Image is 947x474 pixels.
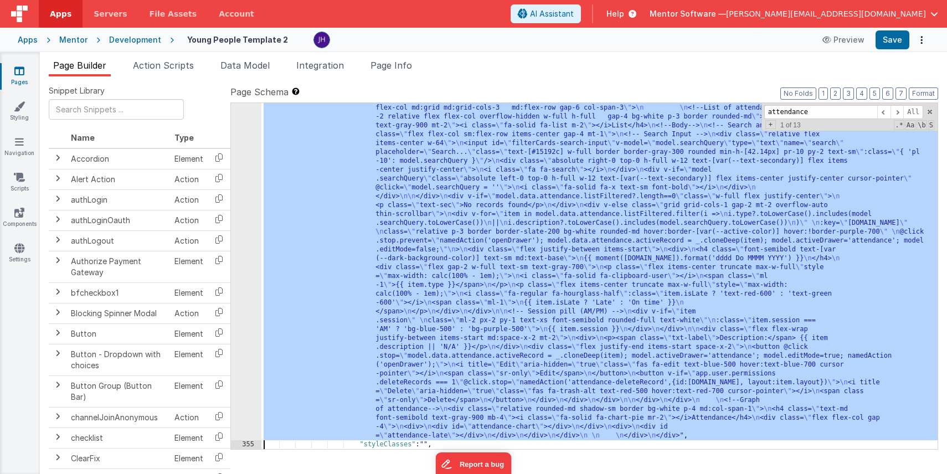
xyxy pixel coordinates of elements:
span: File Assets [150,8,197,19]
button: No Folds [780,87,816,100]
td: ClearFix [66,448,170,468]
span: CaseSensitive Search [905,120,915,130]
span: AI Assistant [530,8,574,19]
span: Page Info [370,60,412,71]
td: Element [170,427,208,448]
td: Element [170,344,208,375]
td: Element [170,251,208,282]
button: 1 [819,87,828,100]
h4: Young People Template 2 [187,35,288,44]
div: Apps [18,34,38,45]
td: Action [170,407,208,427]
span: Name [71,133,95,142]
td: Blocking Spinner Modal [66,303,170,323]
span: Integration [296,60,344,71]
button: 6 [882,87,893,100]
span: RegExp Search [894,120,904,130]
td: Element [170,448,208,468]
span: Toggel Replace mode [765,120,776,129]
div: 355 [231,440,261,449]
span: Page Builder [53,60,106,71]
span: Search In Selection [928,120,934,130]
td: Action [170,210,208,230]
td: Element [170,323,208,344]
span: Data Model [220,60,270,71]
td: Accordion [66,148,170,169]
div: Mentor [59,34,88,45]
span: Mentor Software — [650,8,726,19]
td: authLogin [66,189,170,210]
td: bfcheckbox1 [66,282,170,303]
span: Type [174,133,194,142]
td: Action [170,230,208,251]
img: c2badad8aad3a9dfc60afe8632b41ba8 [314,32,330,48]
span: Servers [94,8,127,19]
button: Save [876,30,909,49]
span: Page Schema [230,85,289,99]
td: Button [66,323,170,344]
td: Authorize Payment Gateway [66,251,170,282]
td: Element [170,375,208,407]
button: Format [909,87,938,100]
td: channelJoinAnonymous [66,407,170,427]
button: Mentor Software — [PERSON_NAME][EMAIL_ADDRESS][DOMAIN_NAME] [650,8,938,19]
button: 2 [830,87,841,100]
span: Alt-Enter [903,105,923,119]
td: authLogout [66,230,170,251]
button: Options [914,32,929,48]
td: checklist [66,427,170,448]
span: 1 of 13 [776,121,805,129]
span: Help [606,8,624,19]
span: [PERSON_NAME][EMAIL_ADDRESS][DOMAIN_NAME] [726,8,926,19]
td: Alert Action [66,169,170,189]
td: authLoginOauth [66,210,170,230]
button: Preview [816,31,871,49]
td: Element [170,148,208,169]
td: Element [170,282,208,303]
button: AI Assistant [511,4,581,23]
td: Action [170,189,208,210]
td: Button Group (Button Bar) [66,375,170,407]
input: Search Snippets ... [49,99,184,120]
span: Apps [50,8,71,19]
button: 3 [843,87,854,100]
span: Snippet Library [49,85,105,96]
td: Button - Dropdown with choices [66,344,170,375]
button: 5 [869,87,880,100]
span: Whole Word Search [917,120,927,130]
div: Development [109,34,161,45]
td: Action [170,303,208,323]
div: 354 [231,95,261,440]
button: 7 [895,87,907,100]
span: Action Scripts [133,60,194,71]
button: 4 [856,87,867,100]
input: Search for [764,105,877,119]
td: Action [170,169,208,189]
